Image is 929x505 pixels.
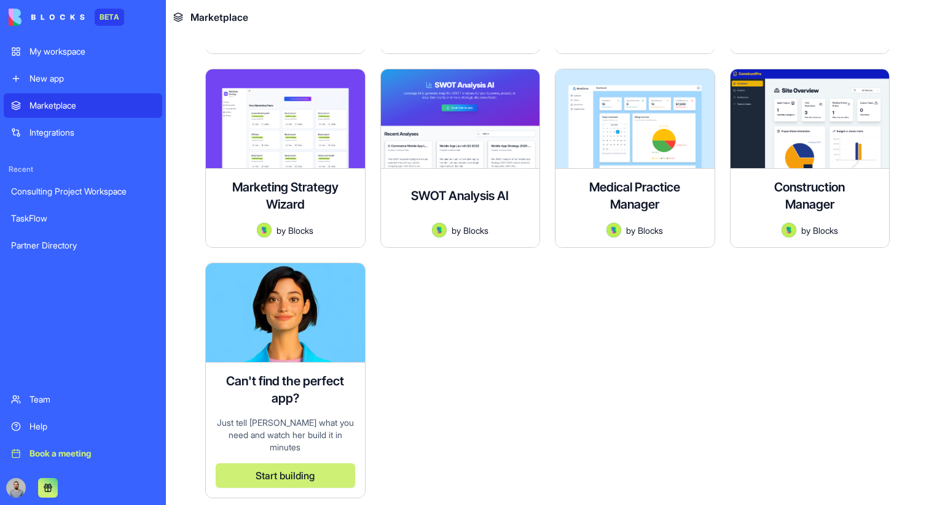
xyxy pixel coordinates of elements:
[4,93,162,118] a: Marketplace
[606,223,621,237] img: Avatar
[9,9,124,26] a: BETA
[813,224,838,237] span: Blocks
[29,420,155,433] div: Help
[4,387,162,412] a: Team
[276,224,286,237] span: by
[288,224,313,237] span: Blocks
[9,9,85,26] img: logo
[190,10,248,25] span: Marketplace
[11,185,155,198] div: Consulting Project Workspace
[4,233,162,258] a: Partner Directory
[4,414,162,439] a: Help
[95,9,124,26] div: BETA
[216,463,355,488] button: Start building
[4,120,162,145] a: Integrations
[216,417,355,453] div: Just tell [PERSON_NAME] what you need and watch her build it in minutes
[565,179,705,213] div: Medical Practice Manager
[463,224,488,237] span: Blocks
[11,212,155,225] div: TaskFlow
[730,69,890,248] a: Construction ManagerAvatarbyBlocks
[29,393,155,406] div: Team
[11,239,155,252] div: Partner Directory
[4,66,162,91] a: New app
[216,179,355,213] h4: Marketing Strategy Wizard
[740,179,880,213] div: Construction Manager
[4,441,162,466] a: Book a meeting
[626,224,635,237] span: by
[638,224,663,237] span: Blocks
[4,179,162,204] a: Consulting Project Workspace
[391,179,530,213] div: SWOT Analysis AI
[257,223,272,237] img: Avatar
[782,223,796,237] img: Avatar
[6,478,26,498] img: image_123650291_bsq8ao.jpg
[4,164,162,174] span: Recent
[555,69,715,248] a: Medical Practice ManagerAvatarbyBlocks
[205,69,366,248] a: Marketing Strategy WizardAvatarbyBlocks
[29,126,155,139] div: Integrations
[380,69,541,248] a: SWOT Analysis AIAvatarbyBlocks
[206,263,365,362] img: Ella AI assistant
[29,45,155,58] div: My workspace
[801,224,810,237] span: by
[761,179,859,213] h4: Construction Manager
[205,263,366,498] a: Ella AI assistantCan't find the perfect app?Just tell [PERSON_NAME] what you need and watch her b...
[29,447,155,460] div: Book a meeting
[432,223,447,237] img: Avatar
[29,72,155,85] div: New app
[4,39,162,64] a: My workspace
[452,224,461,237] span: by
[586,179,684,213] h4: Medical Practice Manager
[411,187,509,204] h4: SWOT Analysis AI
[216,372,355,407] h4: Can't find the perfect app?
[29,99,155,112] div: Marketplace
[4,206,162,231] a: TaskFlow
